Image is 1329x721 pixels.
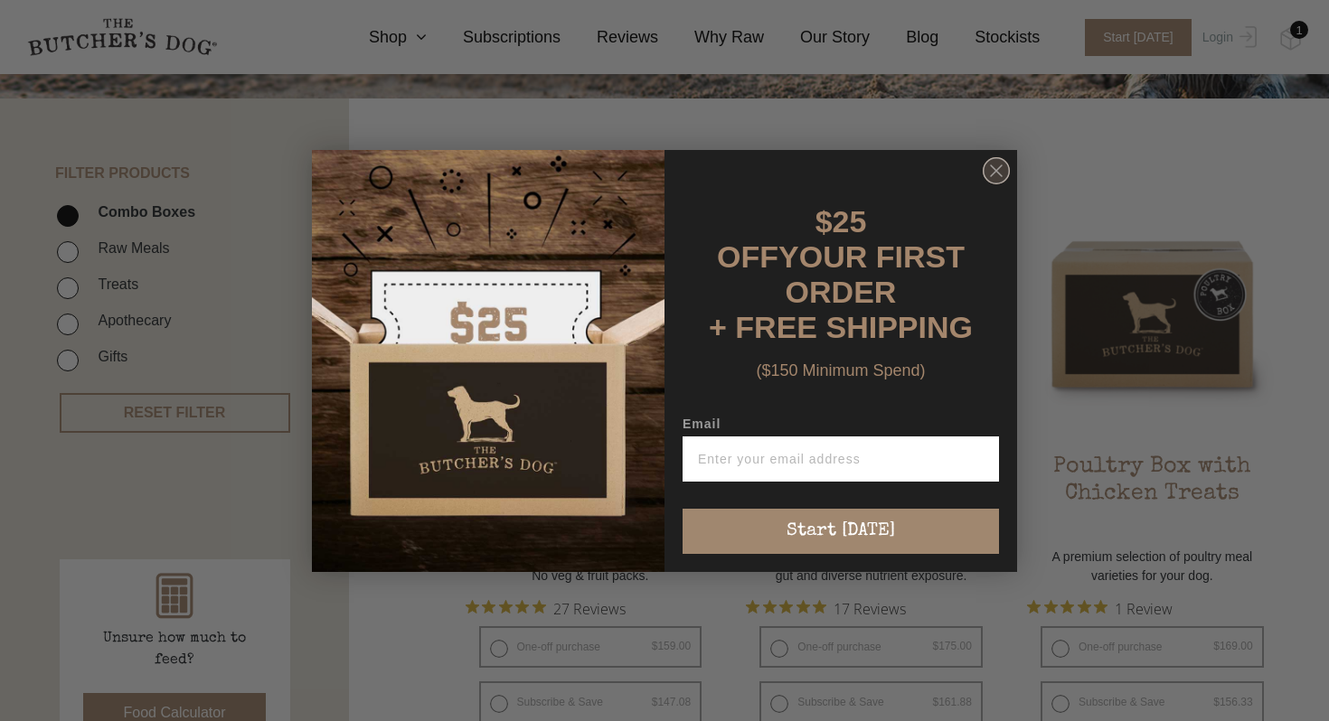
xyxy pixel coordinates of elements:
button: Start [DATE] [683,509,999,554]
span: ($150 Minimum Spend) [756,361,925,379]
span: $25 OFF [717,204,866,274]
label: Email [683,417,999,436]
span: YOUR FIRST ORDER + FREE SHIPPING [709,239,973,344]
button: Close dialog [983,157,1010,184]
input: Enter your email address [683,436,999,482]
img: d0d537dc-5429-4832-8318-9955428ea0a1.jpeg [312,150,664,572]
